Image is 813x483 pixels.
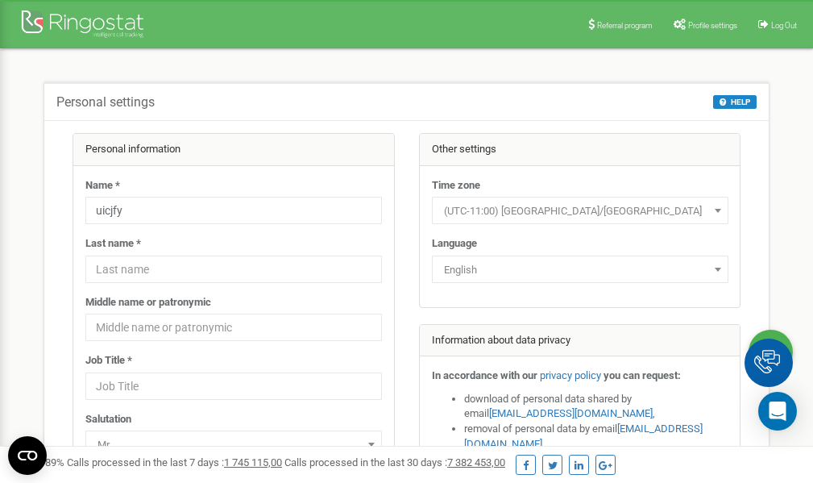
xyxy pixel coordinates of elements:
label: Time zone [432,178,480,194]
label: Job Title * [85,353,132,368]
input: Middle name or patronymic [85,314,382,341]
div: Information about data privacy [420,325,740,357]
input: Job Title [85,373,382,400]
span: Calls processed in the last 30 days : [284,456,505,468]
label: Name * [85,178,120,194]
button: Open CMP widget [8,436,47,475]
h5: Personal settings [56,95,155,110]
label: Language [432,236,477,252]
span: (UTC-11:00) Pacific/Midway [438,200,723,223]
label: Middle name or patronymic [85,295,211,310]
div: Personal information [73,134,394,166]
span: Log Out [771,21,797,30]
button: HELP [713,95,757,109]
label: Salutation [85,412,131,427]
label: Last name * [85,236,141,252]
div: Open Intercom Messenger [758,392,797,431]
u: 1 745 115,00 [224,456,282,468]
a: privacy policy [540,369,601,381]
input: Name [85,197,382,224]
span: Referral program [597,21,653,30]
li: removal of personal data by email , [464,422,728,452]
strong: you can request: [604,369,681,381]
a: [EMAIL_ADDRESS][DOMAIN_NAME] [489,407,653,419]
span: English [438,259,723,281]
input: Last name [85,256,382,283]
span: Calls processed in the last 7 days : [67,456,282,468]
span: English [432,256,728,283]
span: Mr. [91,434,376,456]
span: Profile settings [688,21,737,30]
strong: In accordance with our [432,369,537,381]
div: Other settings [420,134,740,166]
span: (UTC-11:00) Pacific/Midway [432,197,728,224]
u: 7 382 453,00 [447,456,505,468]
span: Mr. [85,431,382,458]
li: download of personal data shared by email , [464,392,728,422]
